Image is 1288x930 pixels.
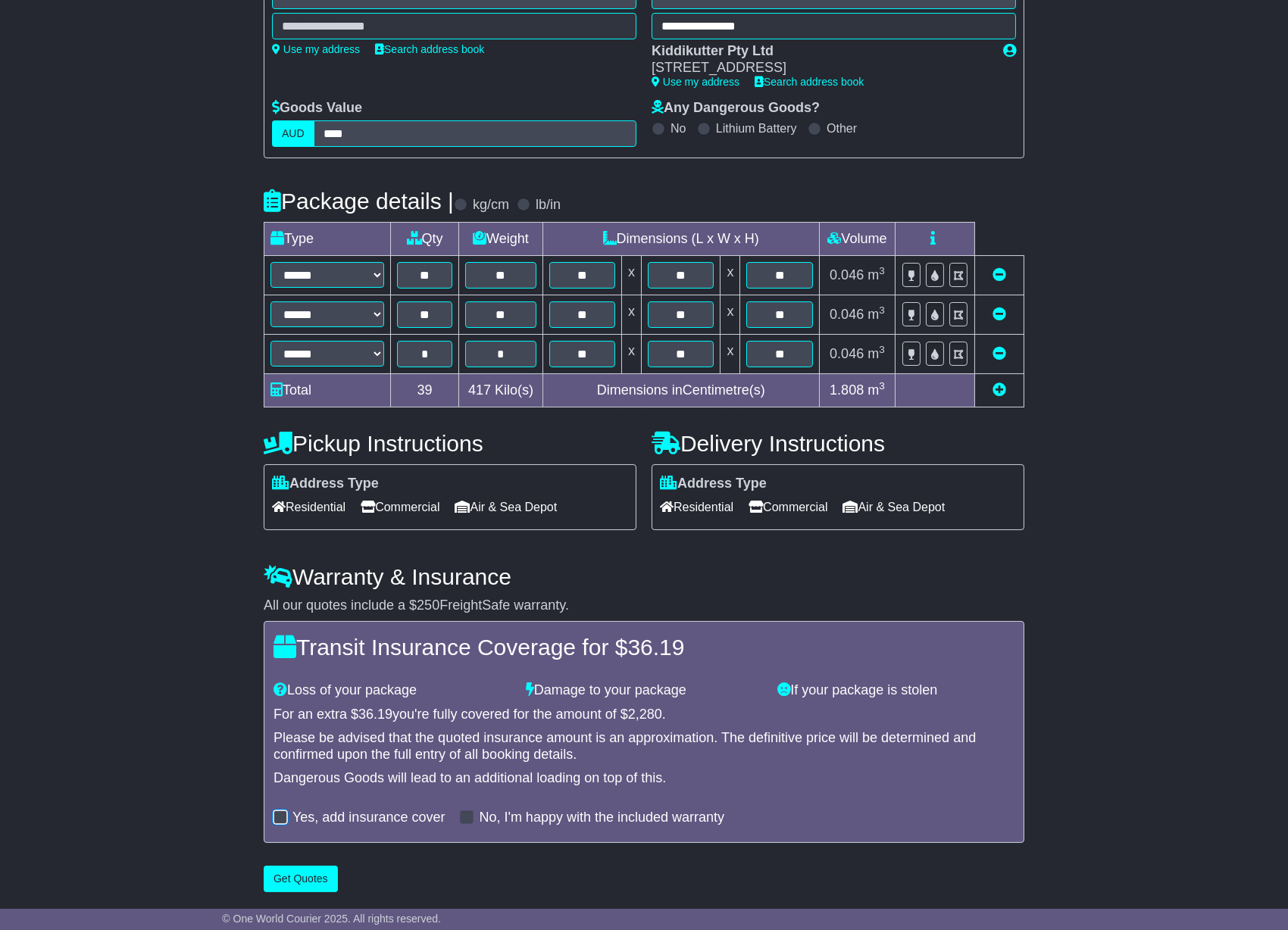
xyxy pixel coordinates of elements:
a: Remove this item [993,267,1006,282]
label: kg/cm [473,197,509,214]
button: Get Quotes [264,866,338,892]
span: m [868,346,885,361]
h4: Transit Insurance Coverage for $ [274,635,1014,660]
label: Address Type [272,476,379,492]
div: Loss of your package [266,682,518,699]
span: m [868,267,885,282]
a: Remove this item [993,307,1006,322]
td: Type [264,222,391,255]
a: Use my address [272,43,360,55]
td: x [622,295,642,334]
td: Kilo(s) [459,373,542,407]
label: No, I'm happy with the included warranty [479,810,724,826]
a: Search address book [375,43,484,55]
sup: 3 [879,344,885,355]
label: Other [827,121,857,136]
span: Air & Sea Depot [843,495,946,519]
label: AUD [272,120,314,147]
a: Search address book [755,76,864,88]
div: Damage to your package [518,682,771,699]
span: 0.046 [830,267,864,282]
h4: Package details | [264,189,454,214]
div: Dangerous Goods will lead to an additional loading on top of this. [274,770,1014,787]
td: Dimensions in Centimetre(s) [542,373,819,407]
div: [STREET_ADDRESS] [652,60,988,76]
h4: Delivery Instructions [652,431,1024,456]
td: x [622,334,642,373]
label: No [671,121,686,136]
div: If your package is stolen [770,682,1022,699]
span: 2,280 [628,707,662,722]
label: Goods Value [272,100,362,117]
span: Commercial [749,495,827,519]
span: 36.19 [358,707,392,722]
span: m [868,382,885,398]
div: For an extra $ you're fully covered for the amount of $ . [274,707,1014,723]
span: Commercial [361,495,439,519]
h4: Warranty & Insurance [264,564,1024,589]
td: x [622,255,642,295]
span: 417 [468,382,491,398]
span: m [868,307,885,322]
span: 1.808 [830,382,864,398]
span: 0.046 [830,346,864,361]
div: Please be advised that the quoted insurance amount is an approximation. The definitive price will... [274,730,1014,763]
h4: Pickup Instructions [264,431,636,456]
div: Kiddikutter Pty Ltd [652,43,988,60]
td: x [721,295,740,334]
sup: 3 [879,380,885,392]
td: 39 [390,373,459,407]
span: Residential [660,495,733,519]
td: Qty [390,222,459,255]
sup: 3 [879,265,885,276]
span: © One World Courier 2025. All rights reserved. [222,913,441,925]
span: 36.19 [627,635,684,660]
label: lb/in [536,197,561,214]
td: Total [264,373,391,407]
label: Any Dangerous Goods? [652,100,820,117]
label: Lithium Battery [716,121,797,136]
sup: 3 [879,304,885,316]
td: Dimensions (L x W x H) [542,222,819,255]
span: 0.046 [830,307,864,322]
label: Address Type [660,476,767,492]
div: All our quotes include a $ FreightSafe warranty. [264,598,1024,614]
a: Remove this item [993,346,1006,361]
td: Weight [459,222,542,255]
a: Use my address [652,76,739,88]
td: Volume [819,222,895,255]
td: x [721,334,740,373]
span: Air & Sea Depot [455,495,558,519]
td: x [721,255,740,295]
span: 250 [417,598,439,613]
a: Add new item [993,382,1006,398]
label: Yes, add insurance cover [292,810,445,826]
span: Residential [272,495,345,519]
